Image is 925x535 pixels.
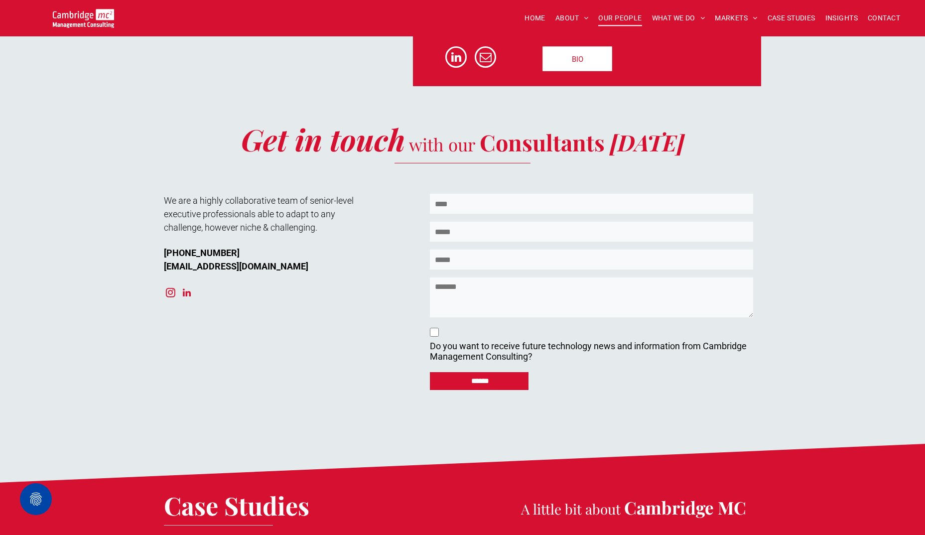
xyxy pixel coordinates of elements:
span: with [409,133,444,156]
a: CASE STUDIES [763,10,820,26]
a: linkedin [180,286,194,302]
span: OUR PEOPLE [598,10,642,26]
span: Consultants [480,127,605,157]
a: ABOUT [550,10,594,26]
span: Case Studies [164,489,309,522]
a: CONTACT [863,10,905,26]
span: [EMAIL_ADDRESS][DOMAIN_NAME] [164,261,308,271]
span: Get in touch [241,119,405,159]
a: instagram [164,286,178,302]
input: Do you want to receive future technology news and information from Cambridge Management Consulting? [430,328,439,337]
span: BIO [572,47,583,72]
a: MARKETS [710,10,762,26]
span: A little bit about [521,500,621,518]
span: [DATE] [610,127,684,157]
a: HOME [520,10,550,26]
span: [PHONE_NUMBER] [164,248,240,258]
a: email [475,46,496,70]
span: We are a highly collaborative team of senior-level executive professionals able to adapt to any c... [164,195,354,233]
span: Cambridge MC [624,496,746,519]
span: our [448,133,475,156]
p: Do you want to receive future technology news and information from Cambridge Management Consulting? [430,341,747,362]
a: INSIGHTS [820,10,863,26]
a: BIO [542,46,612,71]
img: Go to Homepage [53,9,114,28]
a: linkedin [445,46,467,70]
a: WHAT WE DO [647,10,710,26]
a: OUR PEOPLE [593,10,647,26]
